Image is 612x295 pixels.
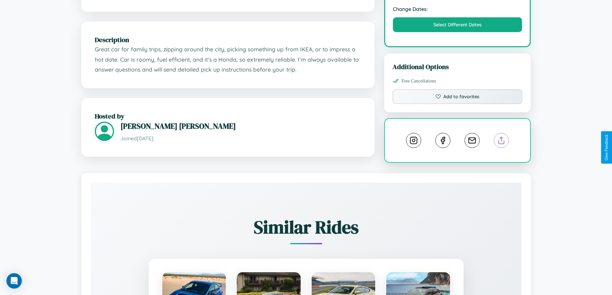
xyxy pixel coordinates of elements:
[604,134,609,161] div: Give Feedback
[6,273,22,289] div: Open Intercom Messenger
[393,6,522,12] strong: Change Dates:
[120,134,361,143] p: Joined [DATE]
[393,62,523,71] h3: Additional Options
[95,44,361,75] p: Great car for family trips, zipping around the city, picking something up from IKEA, or to impres...
[113,215,499,239] h2: Similar Rides
[402,78,436,84] span: Free Cancellations
[95,35,361,44] h2: Description
[393,17,522,32] button: Select Different Dates
[393,89,523,104] button: Add to favorites
[120,121,361,131] h3: [PERSON_NAME] [PERSON_NAME]
[95,111,361,121] h2: Hosted by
